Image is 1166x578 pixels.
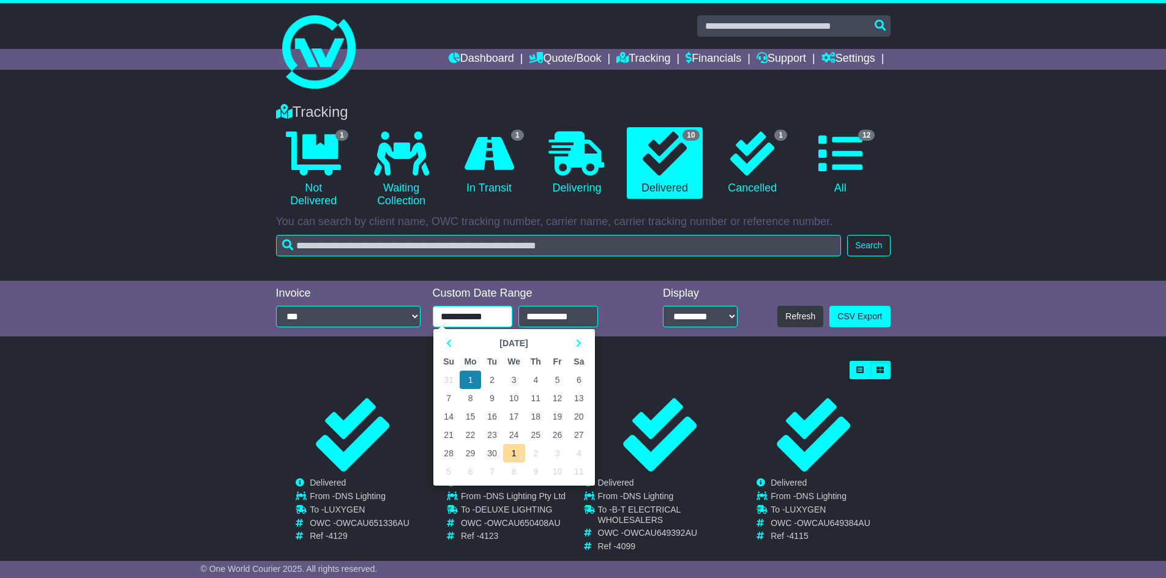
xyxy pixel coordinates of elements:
span: Delivered [598,478,634,487]
td: Ref - [771,531,870,541]
td: 23 [481,426,503,444]
td: 20 [568,407,589,426]
td: From - [461,491,566,505]
td: 11 [525,389,547,407]
th: Tu [481,352,503,371]
p: You can search by client name, OWC tracking number, carrier name, carrier tracking number or refe... [276,215,891,229]
td: 9 [525,462,547,481]
a: 12 All [802,127,878,199]
td: 25 [525,426,547,444]
a: Waiting Collection [364,127,439,212]
div: Custom Date Range [433,287,629,300]
th: Th [525,352,547,371]
th: Mo [460,352,482,371]
td: 3 [547,444,568,462]
a: 10 Delivered [627,127,702,199]
td: 17 [503,407,525,426]
td: 6 [460,462,482,481]
td: 13 [568,389,589,407]
span: 4129 [329,531,348,541]
td: To - [310,505,409,518]
span: DELUXE LIGHTING [475,505,552,514]
span: Delivered [310,478,346,487]
td: 8 [503,462,525,481]
td: 16 [481,407,503,426]
span: LUXYGEN [324,505,365,514]
span: 4115 [790,531,809,541]
td: 12 [547,389,568,407]
td: OWC - [771,518,870,532]
td: To - [461,505,566,518]
td: 14 [438,407,460,426]
a: Settings [821,49,875,70]
th: Select Month [460,334,568,352]
button: Search [847,235,890,256]
td: 11 [568,462,589,481]
td: To - [598,505,736,528]
span: OWCAU649392AU [624,528,697,538]
td: 21 [438,426,460,444]
td: 3 [503,371,525,389]
span: OWCAU650408AU [487,518,561,528]
span: 4123 [479,531,498,541]
td: 2 [525,444,547,462]
span: 1 [335,130,348,141]
a: 1 Cancelled [715,127,790,199]
a: 1 Not Delivered [276,127,351,212]
span: 1 [511,130,524,141]
td: From - [310,491,409,505]
td: 6 [568,371,589,389]
span: 10 [682,130,699,141]
td: 18 [525,407,547,426]
td: 31 [438,371,460,389]
td: 24 [503,426,525,444]
span: LUXYGEN [785,505,826,514]
td: 19 [547,407,568,426]
td: 7 [481,462,503,481]
td: Ref - [310,531,409,541]
td: From - [598,491,736,505]
div: Display [663,287,738,300]
td: 26 [547,426,568,444]
th: Su [438,352,460,371]
td: 1 [503,444,525,462]
span: 12 [858,130,875,141]
td: To - [771,505,870,518]
a: Quote/Book [529,49,601,70]
td: 10 [547,462,568,481]
span: OWCAU651336AU [336,518,409,528]
a: Financials [686,49,741,70]
a: CSV Export [829,306,890,327]
span: DNS Lighting [796,491,846,501]
td: Ref - [461,531,566,541]
button: Refresh [777,306,823,327]
td: Ref - [598,541,736,552]
span: © One World Courier 2025. All rights reserved. [201,564,378,574]
a: Support [757,49,806,70]
td: 7 [438,389,460,407]
td: 27 [568,426,589,444]
th: Fr [547,352,568,371]
span: Delivered [771,478,807,487]
td: 2 [481,371,503,389]
a: 1 In Transit [451,127,526,199]
td: 5 [547,371,568,389]
td: 8 [460,389,482,407]
div: Tracking [270,103,897,121]
td: OWC - [598,528,736,541]
a: Tracking [616,49,670,70]
span: DNS Lighting [335,491,386,501]
td: 30 [481,444,503,462]
th: Sa [568,352,589,371]
td: 5 [438,462,460,481]
th: We [503,352,525,371]
span: B-T ELECTRICAL WHOLESALERS [598,505,681,525]
span: 1 [774,130,787,141]
a: Delivering [539,127,615,199]
span: DNS Lighting [623,491,674,501]
td: 29 [460,444,482,462]
td: 15 [460,407,482,426]
td: 9 [481,389,503,407]
td: 4 [568,444,589,462]
span: DNS Lighting Pty Ltd [486,491,566,501]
